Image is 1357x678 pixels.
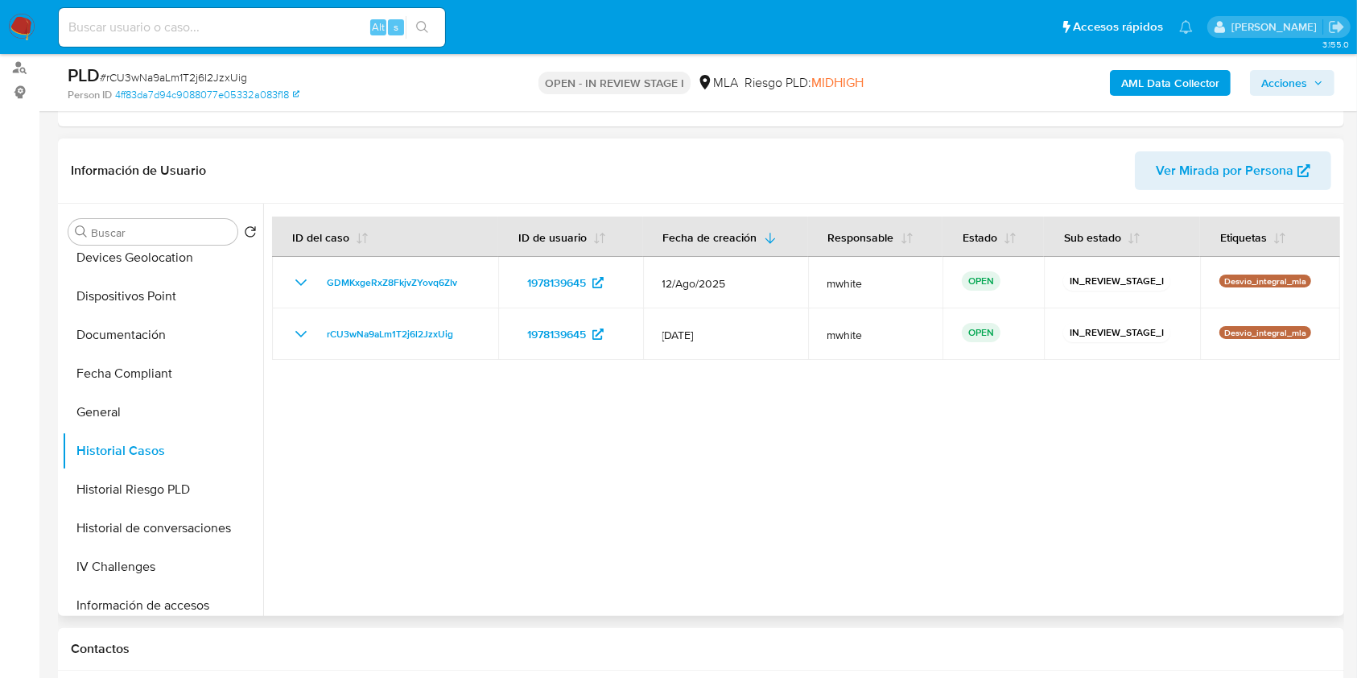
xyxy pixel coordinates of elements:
[538,72,691,94] p: OPEN - IN REVIEW STAGE I
[62,393,263,432] button: General
[71,641,1331,657] h1: Contactos
[62,432,263,470] button: Historial Casos
[697,74,738,92] div: MLA
[1110,70,1231,96] button: AML Data Collector
[1073,19,1163,35] span: Accesos rápidos
[1179,20,1193,34] a: Notificaciones
[115,88,299,102] a: 4ff83da7d94c9088077e05332a083f18
[744,74,864,92] span: Riesgo PLD:
[62,548,263,586] button: IV Challenges
[1261,70,1307,96] span: Acciones
[71,163,206,179] h1: Información de Usuario
[62,470,263,509] button: Historial Riesgo PLD
[62,277,263,316] button: Dispositivos Point
[1250,70,1334,96] button: Acciones
[59,17,445,38] input: Buscar usuario o caso...
[394,19,398,35] span: s
[62,354,263,393] button: Fecha Compliant
[1328,19,1345,35] a: Salir
[244,225,257,243] button: Volver al orden por defecto
[62,586,263,625] button: Información de accesos
[1121,70,1219,96] b: AML Data Collector
[62,509,263,548] button: Historial de conversaciones
[100,69,247,85] span: # rCU3wNa9aLm1T2j6l2JzxUig
[406,16,439,39] button: search-icon
[1322,38,1349,51] span: 3.155.0
[1231,19,1322,35] p: agustina.viggiano@mercadolibre.com
[68,62,100,88] b: PLD
[62,238,263,277] button: Devices Geolocation
[372,19,385,35] span: Alt
[811,73,864,92] span: MIDHIGH
[1135,151,1331,190] button: Ver Mirada por Persona
[68,88,112,102] b: Person ID
[91,225,231,240] input: Buscar
[75,225,88,238] button: Buscar
[1156,151,1293,190] span: Ver Mirada por Persona
[62,316,263,354] button: Documentación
